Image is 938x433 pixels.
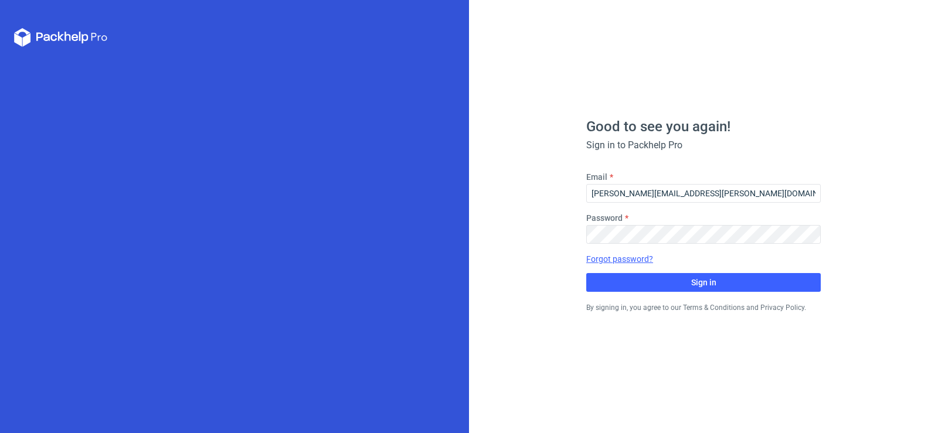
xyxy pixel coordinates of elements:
[586,253,653,265] a: Forgot password?
[586,304,806,312] small: By signing in, you agree to our Terms & Conditions and Privacy Policy.
[586,120,821,134] h1: Good to see you again!
[586,273,821,292] button: Sign in
[586,138,821,152] div: Sign in to Packhelp Pro
[586,212,623,224] label: Password
[586,171,607,183] label: Email
[691,278,716,287] span: Sign in
[14,28,108,47] svg: Packhelp Pro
